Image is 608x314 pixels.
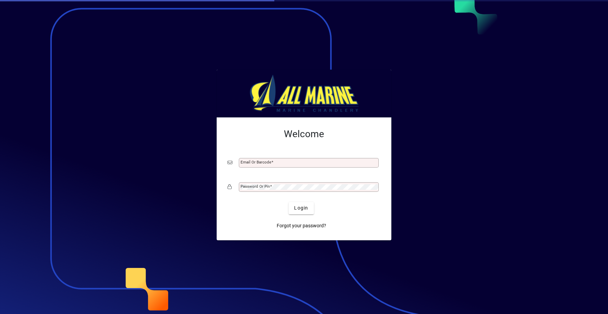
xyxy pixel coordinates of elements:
a: Forgot your password? [274,220,329,232]
span: Forgot your password? [277,222,326,229]
button: Login [289,202,314,214]
mat-label: Password or Pin [241,184,270,189]
mat-label: Email or Barcode [241,160,271,165]
h2: Welcome [228,128,380,140]
span: Login [294,204,308,212]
